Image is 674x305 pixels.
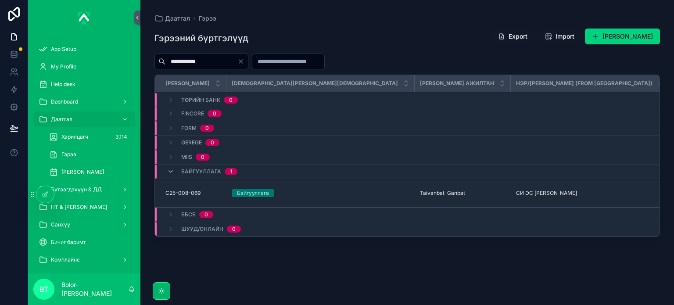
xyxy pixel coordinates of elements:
span: ББСБ [181,211,196,218]
span: Gerege [181,139,202,146]
span: Бичиг баримт [51,239,86,246]
a: Бүтээгдэхүүн & ДД [33,182,135,197]
span: [PERSON_NAME] ажилтан [420,80,494,87]
img: App logo [78,11,90,25]
span: НТ & [PERSON_NAME] [51,204,107,211]
div: 0 [229,97,233,104]
div: 0 [213,110,216,117]
span: Даатгал [165,14,190,23]
a: Гэрээ [199,14,216,23]
span: Бүтээгдэхүүн & ДД [51,186,102,193]
a: My Profile [33,59,135,75]
span: C25-008-069 [165,190,201,197]
a: СИ ЭС [PERSON_NAME] [516,190,664,197]
div: 0 [211,139,214,146]
div: 3,114 [113,132,130,142]
span: [PERSON_NAME] [61,169,104,176]
span: Form [181,125,197,132]
div: 0 [204,211,208,218]
a: Taivanbat Ganbat [420,190,505,197]
span: My Profile [51,63,76,70]
a: Даатгал [33,111,135,127]
a: App Setup [33,41,135,57]
span: Харилцагч [61,133,88,140]
span: Байгууллага [181,168,221,175]
a: Комплайнс [33,252,135,268]
a: Харилцагч3,114 [44,129,135,145]
a: Даатгал [154,14,190,23]
h1: Гэрээний бүртгэлүүд [154,32,248,44]
a: Help desk [33,76,135,92]
div: scrollable content [28,35,140,273]
a: Бичиг баримт [33,234,135,250]
span: Fincore [181,110,204,117]
a: Байгууллага [232,189,409,197]
div: 0 [201,154,204,161]
span: Комплайнс [51,256,80,263]
span: [DEMOGRAPHIC_DATA][PERSON_NAME][DEMOGRAPHIC_DATA] [232,80,398,87]
span: СИ ЭС [PERSON_NAME] [516,190,577,197]
span: App Setup [51,46,76,53]
div: 1 [230,168,232,175]
button: Import [538,29,581,44]
span: Шууд/Онлайн [181,226,223,233]
span: Төрийн банк [181,97,220,104]
span: [PERSON_NAME] [165,80,210,87]
span: Санхүү [51,221,70,228]
button: Export [491,29,534,44]
button: [PERSON_NAME] [585,29,660,44]
a: Гэрээ [44,147,135,162]
div: Байгууллага [237,189,269,197]
span: Dashboard [51,98,78,105]
button: Clear [237,58,248,65]
span: Import [556,32,574,41]
span: MIIS [181,154,192,161]
span: Taivanbat Ganbat [420,190,465,197]
a: Санхүү [33,217,135,233]
a: НТ & [PERSON_NAME] [33,199,135,215]
span: Нэр/[PERSON_NAME] (from [GEOGRAPHIC_DATA]) [516,80,652,87]
span: BT [39,284,48,294]
a: Dashboard [33,94,135,110]
a: C25-008-069 [165,190,221,197]
span: Гэрээ [61,151,76,158]
div: 0 [205,125,209,132]
div: 0 [232,226,236,233]
a: [PERSON_NAME] [44,164,135,180]
p: Bolor-[PERSON_NAME] [61,280,128,298]
span: Даатгал [51,116,72,123]
span: Help desk [51,81,75,88]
